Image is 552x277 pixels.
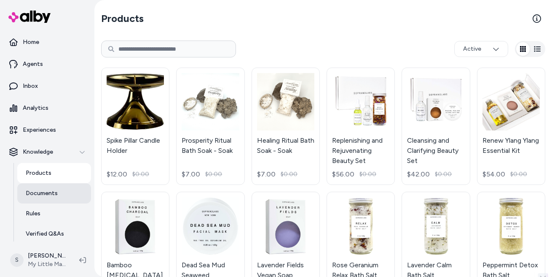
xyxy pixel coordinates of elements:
[23,104,48,112] p: Analytics
[10,253,24,267] span: S
[101,12,144,25] h2: Products
[17,163,91,183] a: Products
[3,98,91,118] a: Analytics
[26,189,58,198] p: Documents
[23,82,38,90] p: Inbox
[3,54,91,74] a: Agents
[101,68,169,185] a: Spike Pillar Candle HolderSpike Pillar Candle Holder$12.00$0.00
[26,209,40,218] p: Rules
[327,68,395,185] a: Replenishing and Rejuvenating Beauty SetReplenishing and Rejuvenating Beauty Set$56.00$0.00
[477,68,545,185] a: Renew Ylang Ylang Essential KitRenew Ylang Ylang Essential Kit$54.00$0.00
[26,169,51,177] p: Products
[454,41,508,57] button: Active
[23,38,39,46] p: Home
[17,183,91,204] a: Documents
[28,260,66,269] span: My Little Magic Shop
[8,11,51,23] img: alby Logo
[3,76,91,96] a: Inbox
[23,148,53,156] p: Knowledge
[26,230,64,238] p: Verified Q&As
[17,204,91,224] a: Rules
[17,224,91,244] a: Verified Q&As
[5,247,72,274] button: S[PERSON_NAME]My Little Magic Shop
[176,68,244,185] a: Prosperity Ritual Bath Soak - SoakProsperity Ritual Bath Soak - Soak$7.00$0.00
[3,120,91,140] a: Experiences
[3,32,91,52] a: Home
[23,60,43,68] p: Agents
[28,252,66,260] p: [PERSON_NAME]
[402,68,470,185] a: Cleansing and Clarifying Beauty SetCleansing and Clarifying Beauty Set$42.00$0.00
[252,68,320,185] a: Healing Ritual Bath Soak - SoakHealing Ritual Bath Soak - Soak$7.00$0.00
[23,126,56,134] p: Experiences
[3,142,91,162] button: Knowledge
